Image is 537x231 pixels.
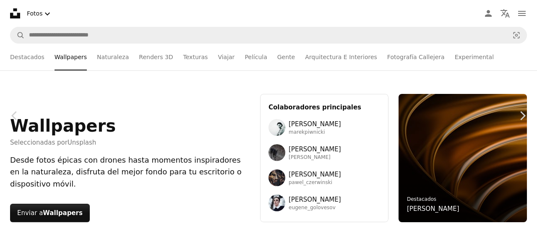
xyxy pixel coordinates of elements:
img: Avatar del usuario Pawel Czerwinski [268,169,285,186]
a: Gente [277,44,295,70]
a: Destacados [10,44,44,70]
img: Avatar del usuario Marek Piwnicki [268,119,285,136]
button: Búsqueda visual [506,27,527,43]
span: [PERSON_NAME] [289,195,341,205]
span: [PERSON_NAME] [289,154,341,161]
span: [PERSON_NAME] [289,144,341,154]
a: Arquitectura E Interiores [305,44,377,70]
a: Iniciar sesión / Registrarse [480,5,497,22]
a: Inicio — Unsplash [10,8,20,18]
span: [PERSON_NAME] [289,169,341,179]
strong: Wallpapers [43,209,83,217]
a: Texturas [183,44,208,70]
button: Idioma [497,5,514,22]
a: Destacados [407,196,436,202]
a: Siguiente [508,75,537,156]
form: Encuentra imágenes en todo el sitio [10,27,527,44]
button: Menú [514,5,530,22]
a: Avatar del usuario Wolfgang Hasselmann[PERSON_NAME][PERSON_NAME] [268,144,380,161]
a: Viajar [218,44,235,70]
span: eugene_golovesov [289,205,341,211]
span: [PERSON_NAME] [289,119,341,129]
button: Enviar aWallpapers [10,204,90,222]
h3: Colaboradores principales [268,102,380,112]
img: Avatar del usuario Wolfgang Hasselmann [268,144,285,161]
img: Avatar del usuario Eugene Golovesov [268,195,285,211]
a: [PERSON_NAME] [407,204,459,214]
a: Avatar del usuario Pawel Czerwinski[PERSON_NAME]pawel_czerwinski [268,169,380,186]
a: Experimental [455,44,494,70]
a: Película [245,44,267,70]
span: pawel_czerwinski [289,179,341,186]
span: marekpiwnicki [289,129,341,136]
a: Unsplash [68,139,96,146]
a: Avatar del usuario Eugene Golovesov[PERSON_NAME]eugene_golovesov [268,195,380,211]
a: Renders 3D [139,44,173,70]
button: Buscar en Unsplash [10,27,25,43]
a: Avatar del usuario Marek Piwnicki[PERSON_NAME]marekpiwnicki [268,119,380,136]
span: Seleccionadas por [10,138,116,148]
a: Naturaleza [97,44,129,70]
h1: Wallpapers [10,116,116,136]
div: Desde fotos épicas con drones hasta momentos inspiradores en la naturaleza, disfruta del mejor fo... [10,154,250,190]
button: Seleccionar tipo de material [23,5,56,22]
a: Fotografía Callejera [387,44,445,70]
